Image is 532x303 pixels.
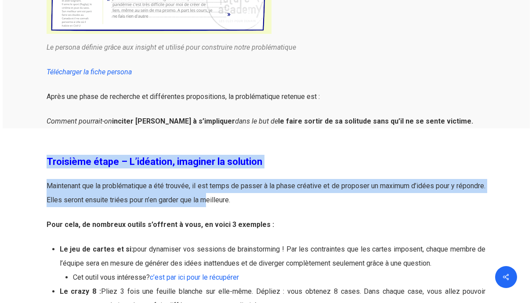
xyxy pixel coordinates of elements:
strong: : [131,245,133,253]
b: inciter [PERSON_NAME] à s’impliquer [112,117,235,125]
i: Comment pourrait-on [47,117,112,125]
span: Troisième étape – L’idéation, imaginer la solution [47,156,262,167]
span: Après une phase de recherche et différentes propositions, la problématique retenue est : [47,92,320,101]
a: c’est par ici pour le récupérer [150,273,239,281]
i: dans le but de [235,117,278,125]
strong: Le jeu de cartes et si [60,245,132,253]
b: le faire sortir de sa solitude sans qu’il ne se sente victime. [278,117,473,125]
strong: Le crazy 8 : [60,287,101,296]
a: Télécharger la fiche persona [47,68,132,76]
span: pour dynamiser vos sessions de brainstorming ! Par les contraintes que les cartes imposent, chaqu... [60,245,486,267]
span: Maintenant que la problématique a été trouvée, il est temps de passer à la phase créative et de p... [47,182,486,204]
span: Le persona définie grâce aux insight et utilisé pour construire notre problématique [47,43,296,51]
strong: Pour cela, de nombreux outils s’offrent à vous, en voici 3 exemples : [47,220,274,229]
span: Cet outil vous intéresse? [73,273,239,281]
